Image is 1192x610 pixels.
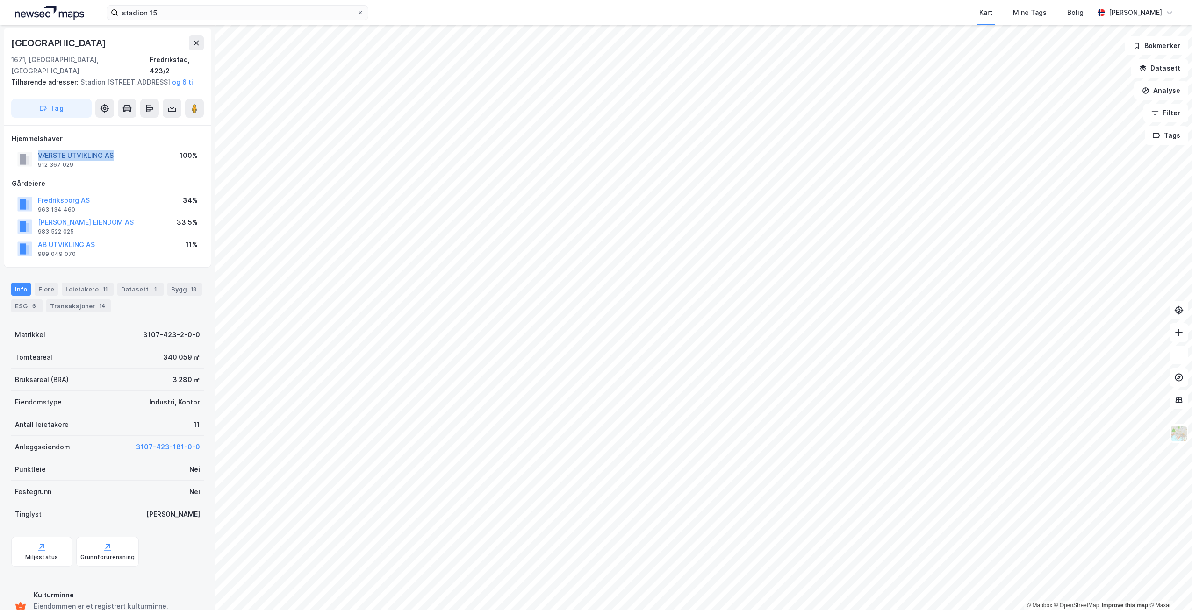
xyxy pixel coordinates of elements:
[11,54,150,77] div: 1671, [GEOGRAPHIC_DATA], [GEOGRAPHIC_DATA]
[97,301,107,311] div: 14
[38,228,74,235] div: 983 522 025
[1170,425,1188,442] img: Z
[1145,126,1188,145] button: Tags
[186,239,198,250] div: 11%
[15,419,69,430] div: Antall leietakere
[189,486,200,497] div: Nei
[150,54,204,77] div: Fredrikstad, 423/2
[15,352,52,363] div: Tomteareal
[11,35,108,50] div: [GEOGRAPHIC_DATA]
[38,206,75,213] div: 963 134 460
[172,374,200,385] div: 3 280 ㎡
[143,329,200,340] div: 3107-423-2-0-0
[15,509,42,520] div: Tinglyst
[15,6,84,20] img: logo.a4113a55bc3d86da70a041830d287a7e.svg
[15,329,45,340] div: Matrikkel
[1013,7,1047,18] div: Mine Tags
[11,299,43,312] div: ESG
[979,7,992,18] div: Kart
[29,301,39,311] div: 6
[136,441,200,453] button: 3107-423-181-0-0
[38,161,73,169] div: 912 367 029
[15,441,70,453] div: Anleggseiendom
[15,397,62,408] div: Eiendomstype
[34,589,200,601] div: Kulturminne
[1125,36,1188,55] button: Bokmerker
[118,6,357,20] input: Søk på adresse, matrikkel, gårdeiere, leietakere eller personer
[25,553,58,561] div: Miljøstatus
[62,283,114,296] div: Leietakere
[1145,565,1192,610] div: Kontrollprogram for chat
[80,553,135,561] div: Grunnforurensning
[189,464,200,475] div: Nei
[183,195,198,206] div: 34%
[11,283,31,296] div: Info
[1145,565,1192,610] iframe: Chat Widget
[38,250,76,258] div: 989 049 070
[163,352,200,363] div: 340 059 ㎡
[1131,59,1188,78] button: Datasett
[11,78,80,86] span: Tilhørende adresser:
[15,486,51,497] div: Festegrunn
[1067,7,1084,18] div: Bolig
[177,217,198,228] div: 33.5%
[1109,7,1162,18] div: [PERSON_NAME]
[46,299,111,312] div: Transaksjoner
[194,419,200,430] div: 11
[101,284,110,294] div: 11
[180,150,198,161] div: 100%
[149,397,200,408] div: Industri, Kontor
[1027,602,1052,609] a: Mapbox
[15,464,46,475] div: Punktleie
[1143,104,1188,122] button: Filter
[11,99,92,118] button: Tag
[1102,602,1148,609] a: Improve this map
[167,283,202,296] div: Bygg
[1134,81,1188,100] button: Analyse
[12,133,203,144] div: Hjemmelshaver
[15,374,69,385] div: Bruksareal (BRA)
[189,284,198,294] div: 18
[117,283,164,296] div: Datasett
[11,77,196,88] div: Stadion [STREET_ADDRESS]
[35,283,58,296] div: Eiere
[12,178,203,189] div: Gårdeiere
[151,284,160,294] div: 1
[1054,602,1099,609] a: OpenStreetMap
[146,509,200,520] div: [PERSON_NAME]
